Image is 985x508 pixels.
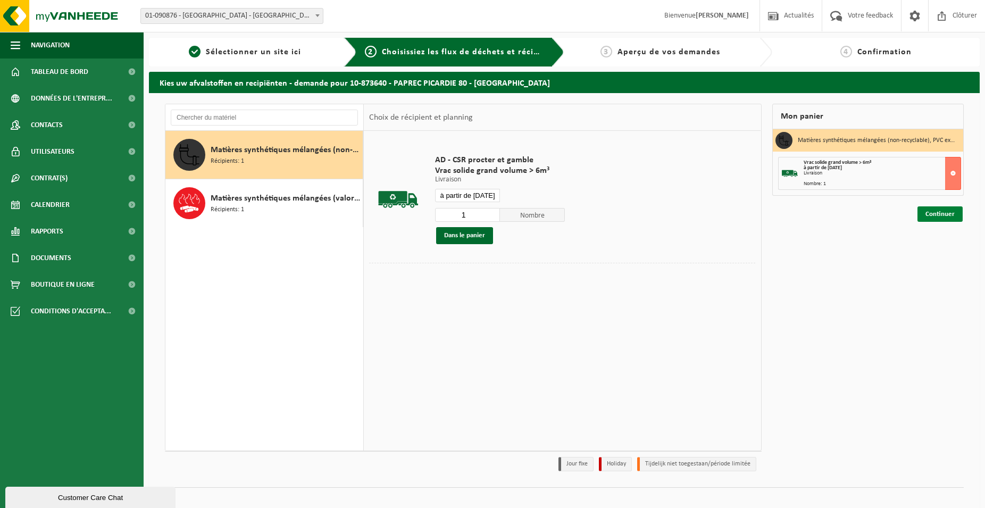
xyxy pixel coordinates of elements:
button: Matières synthétiques mélangées (valorisables), PVC exclus Récipients: 1 [165,179,363,227]
li: Jour fixe [558,457,594,471]
span: Sélectionner un site ici [206,48,301,56]
span: Utilisateurs [31,138,74,165]
h3: Matières synthétiques mélangées (non-recyclable), PVC exclus [798,132,956,149]
input: Sélectionnez date [435,189,500,202]
span: Boutique en ligne [31,271,95,298]
span: Vrac solide grand volume > 6m³ [435,165,565,176]
a: 1Sélectionner un site ici [154,46,336,59]
span: 1 [189,46,201,57]
span: Nombre [500,208,565,222]
button: Dans le panier [436,227,493,244]
li: Tijdelijk niet toegestaan/période limitée [637,457,756,471]
div: Choix de récipient et planning [364,104,478,131]
iframe: chat widget [5,485,178,508]
p: Livraison [435,176,565,184]
span: Documents [31,245,71,271]
span: 4 [840,46,852,57]
strong: [PERSON_NAME] [696,12,749,20]
strong: à partir de [DATE] [804,165,842,171]
span: AD - CSR procter et gamble [435,155,565,165]
span: Récipients: 1 [211,205,244,215]
div: Mon panier [772,104,964,129]
span: Choisissiez les flux de déchets et récipients [382,48,559,56]
span: Conditions d'accepta... [31,298,111,324]
li: Holiday [599,457,632,471]
span: Contacts [31,112,63,138]
span: Calendrier [31,191,70,218]
span: 01-090876 - PAPREC NORD NORMANDIE - LA COURNEUVE [140,8,323,24]
span: Contrat(s) [31,165,68,191]
span: Vrac solide grand volume > 6m³ [804,160,871,165]
span: Matières synthétiques mélangées (valorisables), PVC exclus [211,192,360,205]
span: 2 [365,46,377,57]
span: Matières synthétiques mélangées (non-recyclable), PVC exclus [211,144,360,156]
span: Navigation [31,32,70,59]
input: Chercher du matériel [171,110,358,126]
span: 3 [600,46,612,57]
span: Tableau de bord [31,59,88,85]
a: Continuer [917,206,963,222]
span: Données de l'entrepr... [31,85,112,112]
div: Livraison [804,171,961,176]
span: Récipients: 1 [211,156,244,166]
button: Matières synthétiques mélangées (non-recyclable), PVC exclus Récipients: 1 [165,131,363,179]
span: 01-090876 - PAPREC NORD NORMANDIE - LA COURNEUVE [141,9,323,23]
h2: Kies uw afvalstoffen en recipiënten - demande pour 10-873640 - PAPREC PICARDIE 80 - [GEOGRAPHIC_D... [149,72,980,93]
span: Aperçu de vos demandes [617,48,720,56]
span: Confirmation [857,48,912,56]
div: Nombre: 1 [804,181,961,187]
span: Rapports [31,218,63,245]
